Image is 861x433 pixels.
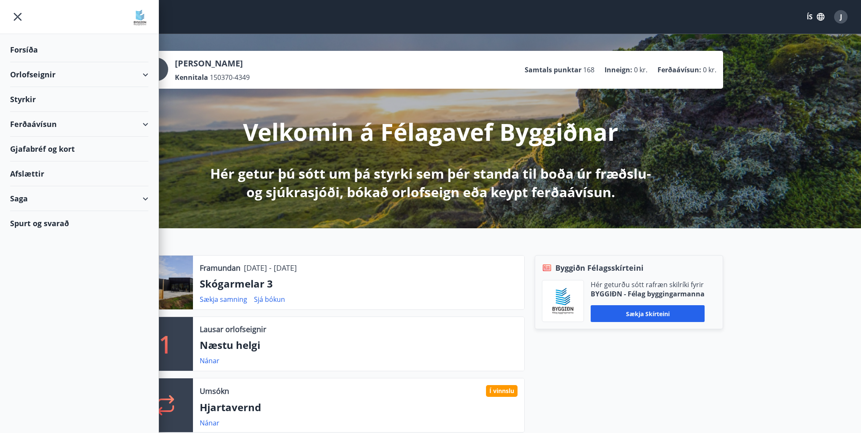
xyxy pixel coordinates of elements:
div: Ferðaávísun [10,112,148,137]
span: 168 [583,65,594,74]
p: Kennitala [175,73,208,82]
div: Spurt og svarað [10,211,148,235]
span: 0 kr. [703,65,716,74]
div: Í vinnslu [486,385,518,397]
button: menu [10,9,25,24]
p: Velkomin á Félagavef Byggiðnar [243,116,618,148]
p: Næstu helgi [200,338,518,352]
p: Hér geturðu sótt rafræn skilríki fyrir [591,280,705,289]
a: Sækja samning [200,295,247,304]
div: Forsíða [10,37,148,62]
div: Orlofseignir [10,62,148,87]
p: Hér getur þú sótt um þá styrki sem þér standa til boða úr fræðslu- og sjúkrasjóði, bókað orlofsei... [209,164,652,201]
a: Nánar [200,418,219,428]
p: [DATE] - [DATE] [244,262,297,273]
p: Hjartavernd [200,400,518,415]
span: 0 kr. [634,65,647,74]
p: Samtals punktar [525,65,581,74]
span: Byggiðn Félagsskírteini [555,262,644,273]
img: BKlGVmlTW1Qrz68WFGMFQUcXHWdQd7yePWMkvn3i.png [549,287,577,315]
p: Lausar orlofseignir [200,324,266,335]
p: Framundan [200,262,240,273]
div: Afslættir [10,161,148,186]
p: Ferðaávísun : [658,65,701,74]
p: [PERSON_NAME] [175,58,250,69]
p: Skógarmelar 3 [200,277,518,291]
img: union_logo [132,9,148,26]
div: Saga [10,186,148,211]
button: J [831,7,851,27]
p: Inneign : [605,65,632,74]
p: BYGGIÐN - Félag byggingarmanna [591,289,705,298]
button: ÍS [802,9,829,24]
a: Nánar [200,356,219,365]
a: Sjá bókun [254,295,285,304]
button: Sækja skírteini [591,305,705,322]
span: 150370-4349 [210,73,250,82]
p: 1 [159,328,172,360]
span: J [840,12,842,21]
p: Umsókn [200,385,229,396]
div: Styrkir [10,87,148,112]
div: Gjafabréf og kort [10,137,148,161]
